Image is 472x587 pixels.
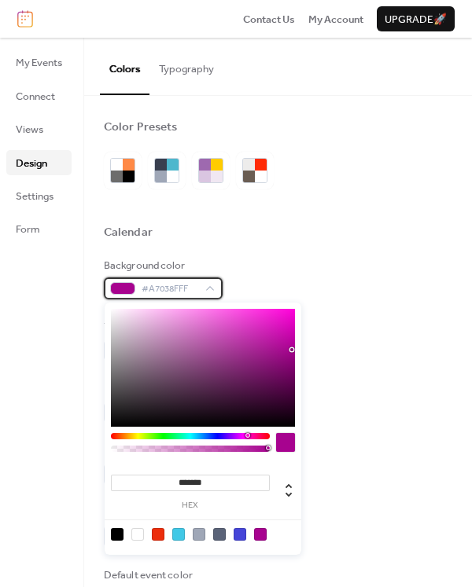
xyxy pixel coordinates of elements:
span: My Events [16,55,62,71]
label: hex [111,501,270,510]
a: My Events [6,50,72,75]
button: Upgrade🚀 [377,6,455,31]
div: Calendar [104,225,153,240]
span: My Account [308,12,363,28]
a: Views [6,116,72,141]
div: rgb(65, 200, 230) [172,528,185,541]
div: rgb(90, 99, 120) [213,528,226,541]
div: rgb(236, 45, 12) [152,528,164,541]
a: Connect [6,83,72,108]
img: logo [17,10,33,28]
div: rgb(167, 3, 143) [254,528,267,541]
span: Design [16,156,47,171]
div: rgb(159, 167, 183) [193,528,205,541]
div: rgb(255, 255, 255) [131,528,144,541]
a: Form [6,216,72,241]
span: Form [16,222,40,237]
span: #A7038FFF [142,281,197,297]
a: My Account [308,11,363,27]
span: Contact Us [243,12,295,28]
a: Design [6,150,72,175]
span: Views [16,122,43,138]
span: Upgrade 🚀 [385,12,447,28]
span: Settings [16,189,53,204]
a: Contact Us [243,11,295,27]
div: rgb(69, 69, 216) [234,528,246,541]
div: Color Presets [104,119,177,135]
div: rgb(0, 0, 0) [111,528,124,541]
span: Connect [16,89,55,105]
div: Background color [104,258,219,273]
div: Default event color [104,567,219,583]
button: Typography [149,38,223,93]
button: Colors [100,38,149,94]
a: Settings [6,183,72,208]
